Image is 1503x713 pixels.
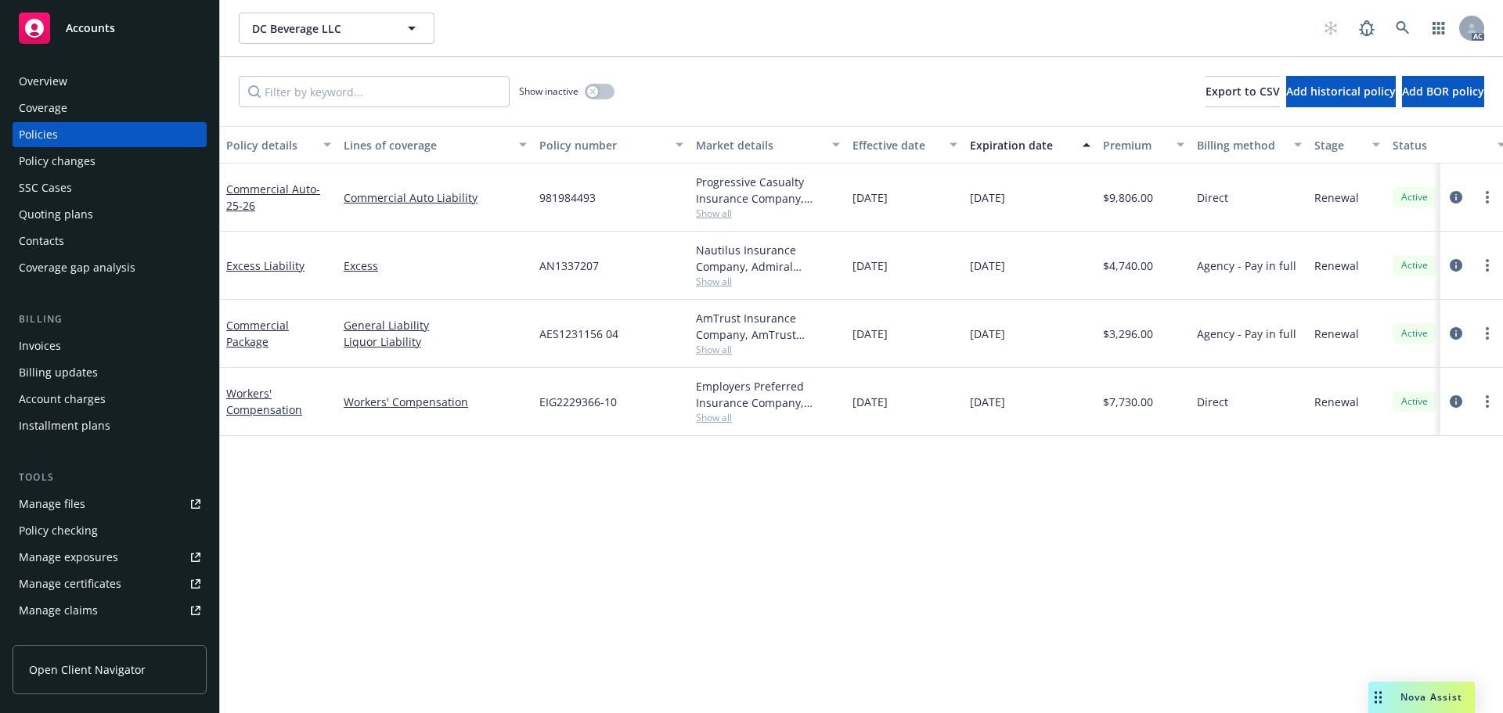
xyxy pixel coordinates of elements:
[1314,394,1359,410] span: Renewal
[970,394,1005,410] span: [DATE]
[696,411,840,424] span: Show all
[13,255,207,280] a: Coverage gap analysis
[539,257,599,274] span: AN1337207
[13,202,207,227] a: Quoting plans
[13,492,207,517] a: Manage files
[13,518,207,543] a: Policy checking
[1447,324,1465,343] a: circleInformation
[19,625,92,650] div: Manage BORs
[970,189,1005,206] span: [DATE]
[19,95,67,121] div: Coverage
[1097,126,1191,164] button: Premium
[964,126,1097,164] button: Expiration date
[1399,190,1430,204] span: Active
[1368,682,1475,713] button: Nova Assist
[696,207,840,220] span: Show all
[252,20,387,37] span: DC Beverage LLC
[13,598,207,623] a: Manage claims
[13,545,207,570] a: Manage exposures
[344,189,527,206] a: Commercial Auto Liability
[13,571,207,596] a: Manage certificates
[19,545,118,570] div: Manage exposures
[533,126,690,164] button: Policy number
[226,258,305,273] a: Excess Liability
[1314,189,1359,206] span: Renewal
[1103,257,1153,274] span: $4,740.00
[19,571,121,596] div: Manage certificates
[226,318,289,349] a: Commercial Package
[1447,188,1465,207] a: circleInformation
[1314,137,1363,153] div: Stage
[19,69,67,94] div: Overview
[519,85,578,98] span: Show inactive
[696,174,840,207] div: Progressive Casualty Insurance Company, Progressive
[696,378,840,411] div: Employers Preferred Insurance Company, Employers Insurance Group
[970,137,1073,153] div: Expiration date
[1191,126,1308,164] button: Billing method
[1368,682,1388,713] div: Drag to move
[29,661,146,678] span: Open Client Navigator
[19,202,93,227] div: Quoting plans
[1308,126,1386,164] button: Stage
[1197,394,1228,410] span: Direct
[239,76,510,107] input: Filter by keyword...
[852,189,888,206] span: [DATE]
[19,360,98,385] div: Billing updates
[19,413,110,438] div: Installment plans
[1103,137,1167,153] div: Premium
[690,126,846,164] button: Market details
[13,149,207,174] a: Policy changes
[1400,690,1462,704] span: Nova Assist
[13,95,207,121] a: Coverage
[852,257,888,274] span: [DATE]
[19,492,85,517] div: Manage files
[1402,84,1484,99] span: Add BOR policy
[1351,13,1382,44] a: Report a Bug
[13,387,207,412] a: Account charges
[1314,326,1359,342] span: Renewal
[226,137,314,153] div: Policy details
[13,229,207,254] a: Contacts
[344,137,510,153] div: Lines of coverage
[1478,392,1497,411] a: more
[1447,392,1465,411] a: circleInformation
[344,333,527,350] a: Liquor Liability
[1286,76,1396,107] button: Add historical policy
[19,255,135,280] div: Coverage gap analysis
[13,69,207,94] a: Overview
[1103,394,1153,410] span: $7,730.00
[344,394,527,410] a: Workers' Compensation
[1399,258,1430,272] span: Active
[19,518,98,543] div: Policy checking
[1103,326,1153,342] span: $3,296.00
[1478,188,1497,207] a: more
[696,242,840,275] div: Nautilus Insurance Company, Admiral Insurance Group ([PERSON_NAME] Corporation), [GEOGRAPHIC_DATA]
[1103,189,1153,206] span: $9,806.00
[696,310,840,343] div: AmTrust Insurance Company, AmTrust Financial Services, Amwins
[1206,76,1280,107] button: Export to CSV
[1402,76,1484,107] button: Add BOR policy
[696,275,840,288] span: Show all
[539,137,666,153] div: Policy number
[344,257,527,274] a: Excess
[19,175,72,200] div: SSC Cases
[337,126,533,164] button: Lines of coverage
[13,470,207,485] div: Tools
[1399,394,1430,409] span: Active
[1197,326,1296,342] span: Agency - Pay in full
[1314,257,1359,274] span: Renewal
[19,387,106,412] div: Account charges
[220,126,337,164] button: Policy details
[1478,324,1497,343] a: more
[19,149,96,174] div: Policy changes
[1197,137,1285,153] div: Billing method
[539,326,618,342] span: AES1231156 04
[344,317,527,333] a: General Liability
[1197,189,1228,206] span: Direct
[539,189,596,206] span: 981984493
[13,625,207,650] a: Manage BORs
[1393,137,1488,153] div: Status
[1387,13,1418,44] a: Search
[846,126,964,164] button: Effective date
